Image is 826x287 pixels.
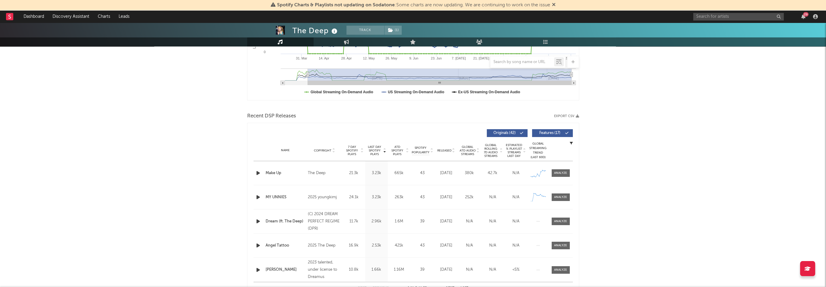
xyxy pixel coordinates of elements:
[532,129,573,137] button: Features(17)
[490,60,554,65] input: Search by song name or URL
[308,242,341,249] div: 2025 The Deep
[483,143,499,158] span: Global Rolling 7D Audio Streams
[506,267,526,273] div: <5%
[436,267,456,273] div: [DATE]
[459,194,480,200] div: 252k
[114,11,134,23] a: Leads
[437,149,451,152] span: Released
[346,26,384,35] button: Track
[389,243,409,249] div: 421k
[247,113,296,120] span: Recent DSP Releases
[412,267,433,273] div: 39
[344,267,364,273] div: 10.8k
[483,243,503,249] div: N/A
[459,170,480,176] div: 380k
[389,194,409,200] div: 263k
[801,14,805,19] button: 29
[308,170,341,177] div: The Deep
[367,267,386,273] div: 1.66k
[263,50,265,54] text: 0
[266,194,305,200] a: MY UNNIES
[384,26,402,35] button: (1)
[412,243,433,249] div: 43
[506,194,526,200] div: N/A
[529,142,547,160] div: Global Streaming Trend (Last 60D)
[803,12,808,17] div: 29
[367,145,383,156] span: Last Day Spotify Plays
[389,145,405,156] span: ATD Spotify Plays
[491,131,518,135] span: Originals ( 42 )
[19,11,48,23] a: Dashboard
[266,148,305,153] div: Name
[506,218,526,225] div: N/A
[344,218,364,225] div: 11.7k
[506,243,526,249] div: N/A
[436,194,456,200] div: [DATE]
[436,218,456,225] div: [DATE]
[506,170,526,176] div: N/A
[483,170,503,176] div: 42.7k
[536,131,564,135] span: Features ( 17 )
[412,218,433,225] div: 39
[344,243,364,249] div: 16.9k
[308,194,341,201] div: 2025 youngkimj
[389,170,409,176] div: 665k
[412,170,433,176] div: 43
[458,90,520,94] text: Ex-US Streaming On-Demand Audio
[459,243,480,249] div: N/A
[412,146,429,155] span: Spotify Popularity
[344,170,364,176] div: 21.3k
[94,11,114,23] a: Charts
[367,194,386,200] div: 3.23k
[266,243,305,249] a: Angel Tattoo
[367,243,386,249] div: 2.53k
[292,26,339,36] div: The Deep
[311,90,373,94] text: Global Streaming On-Demand Audio
[277,3,395,8] span: Spotify Charts & Playlists not updating on Sodatone
[412,194,433,200] div: 43
[389,267,409,273] div: 1.16M
[483,194,503,200] div: N/A
[314,149,331,152] span: Copyright
[459,267,480,273] div: N/A
[252,10,256,49] text: Luminate Daily Streams
[388,90,444,94] text: US Streaming On-Demand Audio
[554,114,579,118] button: Export CSV
[384,26,402,35] span: ( 1 )
[344,145,360,156] span: 7 Day Spotify Plays
[483,218,503,225] div: N/A
[506,143,522,158] span: Estimated % Playlist Streams Last Day
[266,170,305,176] a: Make Up
[266,218,305,225] a: Dream (ft. The Deep)
[483,267,503,273] div: N/A
[487,129,528,137] button: Originals(42)
[266,267,305,273] a: [PERSON_NAME]
[344,194,364,200] div: 24.1k
[308,211,341,232] div: (C) 2024 DREAM PERFECT REGIME (DPR)
[459,145,476,156] span: Global ATD Audio Streams
[367,170,386,176] div: 3.23k
[436,243,456,249] div: [DATE]
[389,218,409,225] div: 1.6M
[367,218,386,225] div: 2.96k
[552,3,556,8] span: Dismiss
[48,11,94,23] a: Discovery Assistant
[693,13,784,21] input: Search for artists
[436,170,456,176] div: [DATE]
[277,3,550,8] span: : Some charts are now updating. We are continuing to work on the issue
[459,218,480,225] div: N/A
[308,259,341,281] div: 2023 talented, under license to Dreamus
